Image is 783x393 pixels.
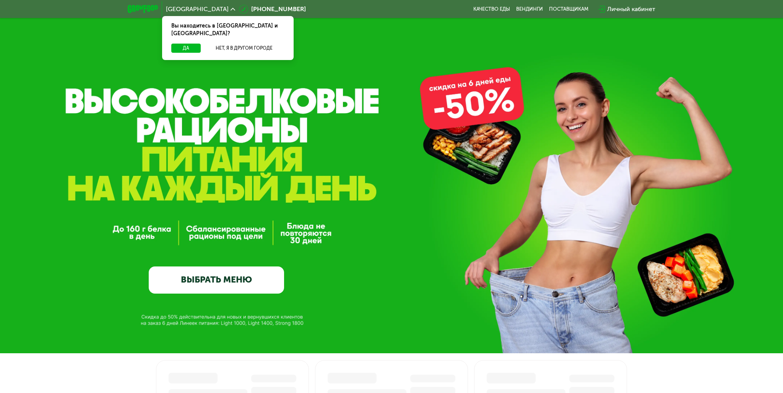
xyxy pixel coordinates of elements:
[166,6,229,12] span: [GEOGRAPHIC_DATA]
[607,5,655,14] div: Личный кабинет
[549,6,588,12] div: поставщикам
[516,6,543,12] a: Вендинги
[473,6,510,12] a: Качество еды
[171,44,201,53] button: Да
[239,5,306,14] a: [PHONE_NUMBER]
[204,44,284,53] button: Нет, я в другом городе
[149,266,284,294] a: ВЫБРАТЬ МЕНЮ
[162,16,294,44] div: Вы находитесь в [GEOGRAPHIC_DATA] и [GEOGRAPHIC_DATA]?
